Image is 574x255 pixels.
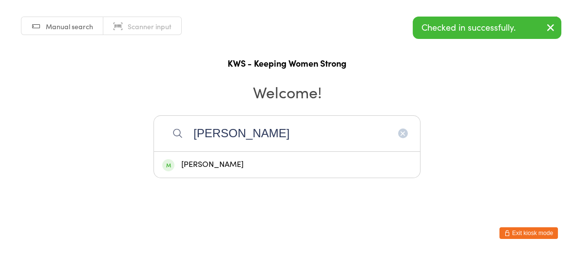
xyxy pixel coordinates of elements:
h1: KWS - Keeping Women Strong [10,57,564,69]
div: Checked in successfully. [413,17,561,39]
input: Search [153,115,421,151]
button: Exit kiosk mode [499,227,558,239]
h2: Welcome! [10,81,564,103]
span: Manual search [46,21,93,31]
span: Scanner input [128,21,172,31]
div: [PERSON_NAME] [162,158,412,171]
